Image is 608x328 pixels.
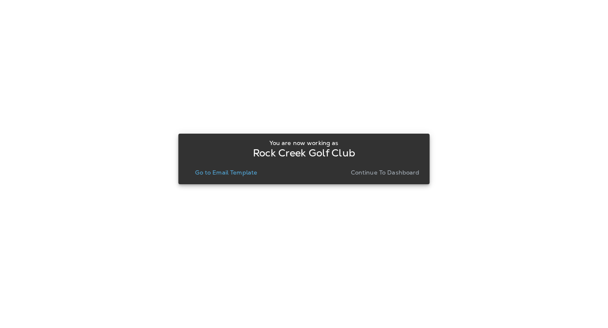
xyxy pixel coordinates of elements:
p: Rock Creek Golf Club [253,150,355,156]
p: Go to Email Template [195,169,257,176]
p: Continue to Dashboard [351,169,420,176]
button: Go to Email Template [192,167,261,178]
p: You are now working as [269,140,338,146]
button: Continue to Dashboard [347,167,423,178]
